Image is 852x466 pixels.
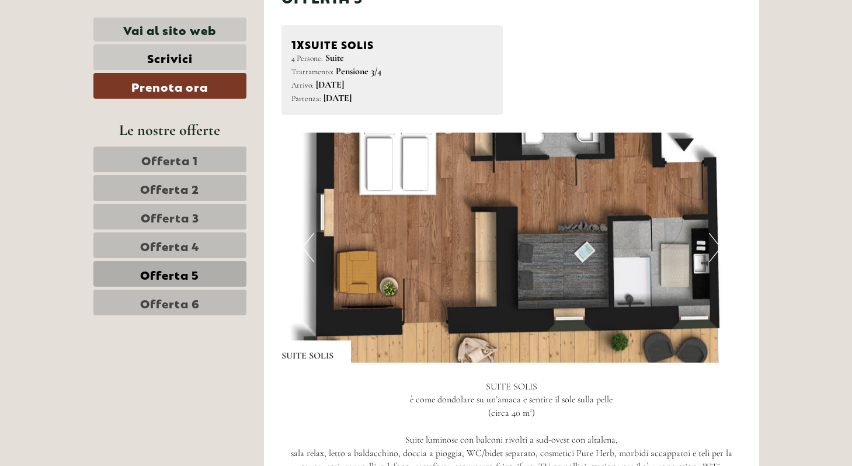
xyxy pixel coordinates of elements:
[281,340,351,363] div: SUITE SOLIS
[302,233,314,262] button: Previous
[141,151,198,168] span: Offerta 1
[291,35,305,51] b: 1x
[291,67,333,76] small: Trattamento:
[93,44,246,70] a: Scrivici
[325,52,344,64] b: Suite
[93,73,246,99] a: Prenota ora
[709,233,721,262] button: Next
[140,237,200,253] span: Offerta 4
[140,180,199,196] span: Offerta 2
[140,294,200,311] span: Offerta 6
[9,32,162,67] div: Buon giorno, come possiamo aiutarla?
[204,9,256,29] div: giovedì
[291,93,321,103] small: Partenza:
[336,65,381,77] b: Pensione 3/4
[291,80,314,90] small: Arrivo:
[291,35,493,52] div: SUITE SOLIS
[93,119,246,141] div: Le nostre offerte
[291,53,323,63] small: 4 Persone:
[391,302,460,328] button: Invia
[18,57,156,65] small: 18:18
[281,133,742,363] img: image
[93,18,246,41] a: Vai al sito web
[18,34,156,43] div: [GEOGRAPHIC_DATA]
[324,92,352,104] b: [DATE]
[140,266,199,282] span: Offerta 5
[316,79,344,91] b: [DATE]
[141,208,199,225] span: Offerta 3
